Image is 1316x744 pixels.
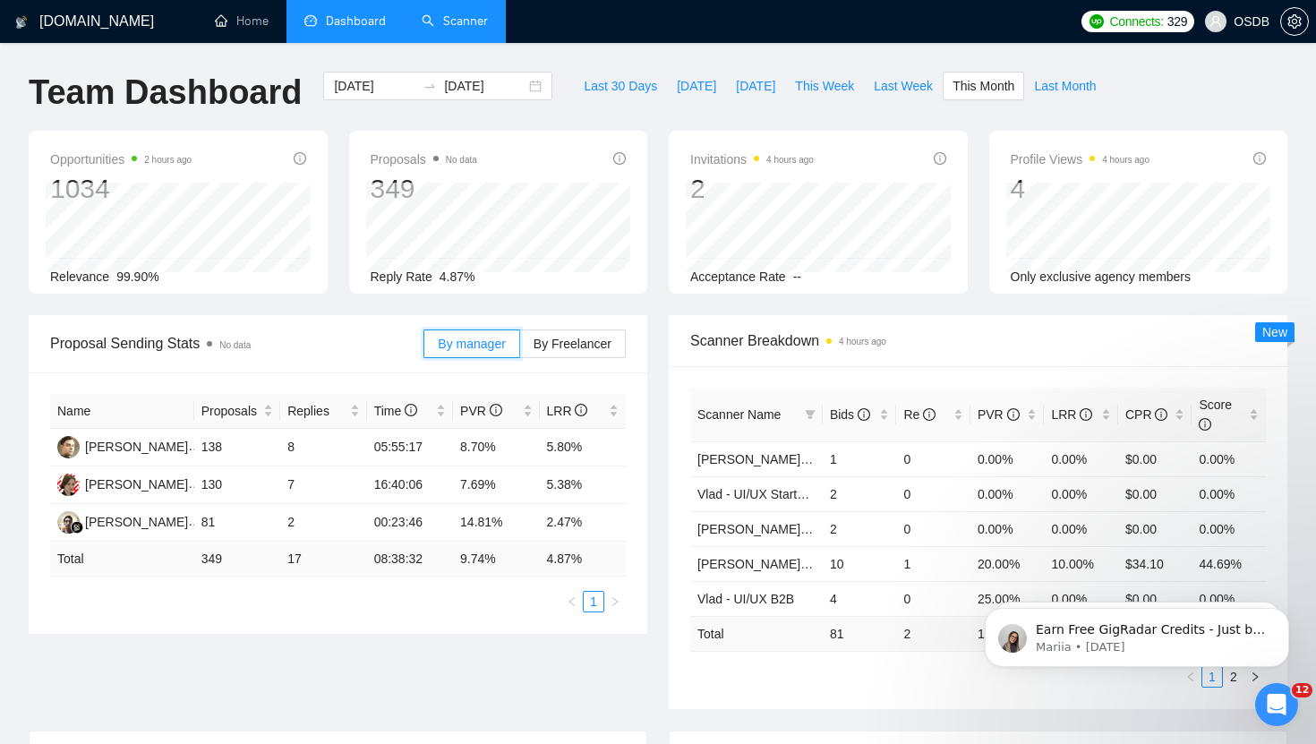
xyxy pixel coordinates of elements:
span: This Week [795,76,854,96]
td: 2 [823,476,897,511]
span: filter [805,409,816,420]
td: Total [50,542,194,577]
span: info-circle [1155,408,1167,421]
td: 0.00% [970,441,1045,476]
td: 1 [896,546,970,581]
span: [DATE] [677,76,716,96]
td: 0 [896,511,970,546]
button: This Week [785,72,864,100]
div: [PERSON_NAME] [85,512,188,532]
td: 17 [280,542,366,577]
td: 0.00% [1044,441,1118,476]
span: Proposals [201,401,260,421]
td: 2.47% [540,504,627,542]
span: CPR [1125,407,1167,422]
a: Vlad - UI/UX B2B [697,592,794,606]
span: Bids [830,407,870,422]
td: 4.87 % [540,542,627,577]
td: $0.00 [1118,476,1192,511]
td: 0.00% [1192,441,1266,476]
td: $0.00 [1118,511,1192,546]
td: 0 [896,476,970,511]
li: Previous Page [561,591,583,612]
img: DA [57,436,80,458]
span: setting [1281,14,1308,29]
span: Connects: [1110,12,1164,31]
td: 8 [280,429,366,466]
span: Last Month [1034,76,1096,96]
span: Score [1199,398,1232,432]
td: 138 [194,429,280,466]
span: Invitations [690,149,814,170]
td: 16:40:06 [367,466,453,504]
span: info-circle [1080,408,1092,421]
td: 2 [280,504,366,542]
a: MI[PERSON_NAME] [57,514,188,528]
td: 81 [823,616,897,651]
a: 1 [584,592,603,611]
input: Start date [334,76,415,96]
td: 00:23:46 [367,504,453,542]
td: 0.00% [1044,511,1118,546]
input: End date [444,76,526,96]
a: [PERSON_NAME] - UI/UX Real Estate [697,522,913,536]
a: setting [1280,14,1309,29]
div: [PERSON_NAME] [85,475,188,494]
td: 5.38% [540,466,627,504]
span: filter [801,401,819,428]
a: Vlad - UI/UX Startups [697,487,817,501]
td: 0.00% [970,476,1045,511]
time: 4 hours ago [1102,155,1149,165]
td: 08:38:32 [367,542,453,577]
td: 9.74 % [453,542,539,577]
img: upwork-logo.png [1090,14,1104,29]
td: 44.69% [1192,546,1266,581]
span: info-circle [490,404,502,416]
button: left [561,591,583,612]
div: [PERSON_NAME] [85,437,188,457]
li: Next Page [604,591,626,612]
span: [DATE] [736,76,775,96]
td: 0.00% [1192,476,1266,511]
div: 1034 [50,172,192,206]
div: 2 [690,172,814,206]
td: 10.00% [1044,546,1118,581]
span: -- [793,269,801,284]
span: info-circle [613,152,626,165]
td: 7.69% [453,466,539,504]
span: to [423,79,437,93]
td: $34.10 [1118,546,1192,581]
td: 81 [194,504,280,542]
span: info-circle [1007,408,1020,421]
img: MI [57,511,80,534]
td: Total [690,616,823,651]
span: info-circle [294,152,306,165]
button: Last Week [864,72,943,100]
td: $0.00 [1118,441,1192,476]
span: user [1209,15,1222,28]
span: 4.87% [440,269,475,284]
td: 4 [823,581,897,616]
span: PVR [978,407,1020,422]
img: gigradar-bm.png [71,521,83,534]
time: 4 hours ago [839,337,886,346]
td: 8.70% [453,429,539,466]
span: Scanner Name [697,407,781,422]
td: 0.00% [1192,511,1266,546]
span: Opportunities [50,149,192,170]
span: No data [219,340,251,350]
span: Re [903,407,936,422]
span: info-circle [934,152,946,165]
span: Last Week [874,76,933,96]
span: LRR [547,404,588,418]
a: [PERSON_NAME] - UI/UX Education [697,452,904,466]
span: No data [446,155,477,165]
li: 1 [583,591,604,612]
span: swap-right [423,79,437,93]
td: 2 [823,511,897,546]
td: 1 [823,441,897,476]
a: [PERSON_NAME] - UI/UX Fintech [697,557,890,571]
span: info-circle [575,404,587,416]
